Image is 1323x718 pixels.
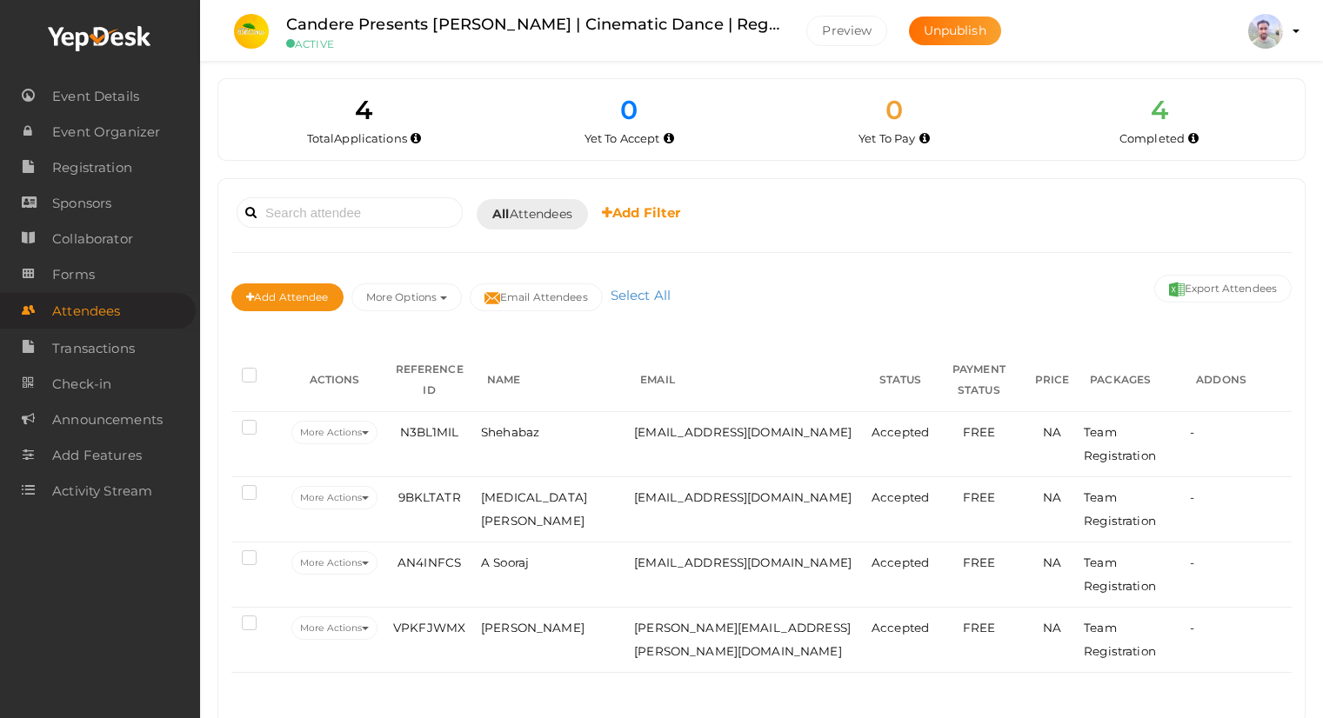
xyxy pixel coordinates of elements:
span: [PERSON_NAME][EMAIL_ADDRESS][PERSON_NAME][DOMAIN_NAME] [634,621,851,658]
span: [EMAIL_ADDRESS][DOMAIN_NAME] [634,425,852,439]
span: 0 [885,94,903,126]
span: - [1190,555,1194,569]
button: More Actions [291,551,378,575]
th: STATUS [867,349,933,412]
span: NA [1043,425,1061,439]
span: - [1190,621,1194,635]
span: FREE [963,621,996,635]
span: Event Organizer [52,115,160,150]
label: Candere Presents [PERSON_NAME] | Cinematic Dance | Registration [286,12,780,37]
img: mail-filled.svg [484,290,500,306]
span: - [1190,425,1194,439]
span: Add Features [52,438,142,473]
span: Team Registration [1084,555,1156,593]
span: [PERSON_NAME] [481,621,585,635]
span: Yet To Accept [585,131,660,145]
span: Transactions [52,331,135,366]
span: Accepted [872,555,929,569]
span: Registration [52,150,132,185]
b: Add Filter [602,204,681,221]
span: 9BKLTATR [398,490,461,504]
span: NA [1043,555,1061,569]
th: PACKAGES [1079,349,1186,412]
span: Completed [1119,131,1185,145]
span: Check-in [52,367,111,402]
span: Accepted [872,490,929,504]
span: Forms [52,257,95,292]
th: ACTIONS [287,349,382,412]
span: Team Registration [1084,425,1156,462]
span: Collaborator [52,222,133,256]
span: Yet To Pay [859,131,915,145]
span: 4 [355,94,372,126]
th: PAYMENT STATUS [933,349,1024,412]
img: 3WRJEMHM_small.png [234,14,269,49]
input: Search attendee [237,197,463,228]
button: More Actions [291,486,378,509]
span: [EMAIL_ADDRESS][DOMAIN_NAME] [634,555,852,569]
button: More Actions [291,421,378,444]
span: Unpublish [924,23,986,38]
span: [EMAIL_ADDRESS][DOMAIN_NAME] [634,490,852,504]
span: VPKFJWMX [393,621,465,635]
span: Shehabaz [481,425,539,439]
th: ADDONS [1186,349,1292,412]
th: NAME [477,349,630,412]
span: Accepted [872,425,929,439]
i: Total number of applications [411,134,421,143]
span: AN4INFCS [398,555,461,569]
span: Total [307,131,407,145]
span: Sponsors [52,186,111,221]
span: Announcements [52,402,163,437]
span: FREE [963,490,996,504]
span: [MEDICAL_DATA][PERSON_NAME] [481,490,587,528]
span: FREE [963,555,996,569]
i: Accepted by organizer and yet to make payment [919,134,930,143]
a: Select All [606,287,675,303]
span: Accepted [872,621,929,635]
span: NA [1043,621,1061,635]
i: Accepted and completed payment succesfully [1188,134,1199,143]
button: Email Attendees [470,283,603,311]
button: Preview [806,16,887,46]
span: FREE [963,425,996,439]
span: Applications [334,131,407,145]
span: NA [1043,490,1061,504]
span: REFERENCE ID [396,362,464,396]
img: ACg8ocJxTL9uYcnhaNvFZuftGNHJDiiBHTVJlCXhmLL3QY_ku3qgyu-z6A=s100 [1248,14,1283,49]
span: A Sooraj [481,555,529,569]
span: Activity Stream [52,474,152,509]
button: Add Attendee [231,283,344,311]
span: Attendees [52,294,120,329]
span: 4 [1151,94,1168,126]
span: N3BL1MIL [400,425,458,439]
span: - [1190,490,1194,504]
i: Yet to be accepted by organizer [664,134,674,143]
span: Team Registration [1084,621,1156,658]
span: Attendees [492,205,572,223]
span: Team Registration [1084,490,1156,528]
button: Export Attendees [1154,275,1292,302]
span: 0 [620,94,638,126]
button: More Actions [291,616,378,640]
span: Event Details [52,79,139,114]
img: excel.svg [1169,282,1185,297]
th: EMAIL [630,349,867,412]
button: Unpublish [909,17,1001,45]
button: More Options [351,283,462,311]
b: All [492,206,509,222]
th: PRICE [1024,349,1079,412]
small: ACTIVE [286,37,780,50]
